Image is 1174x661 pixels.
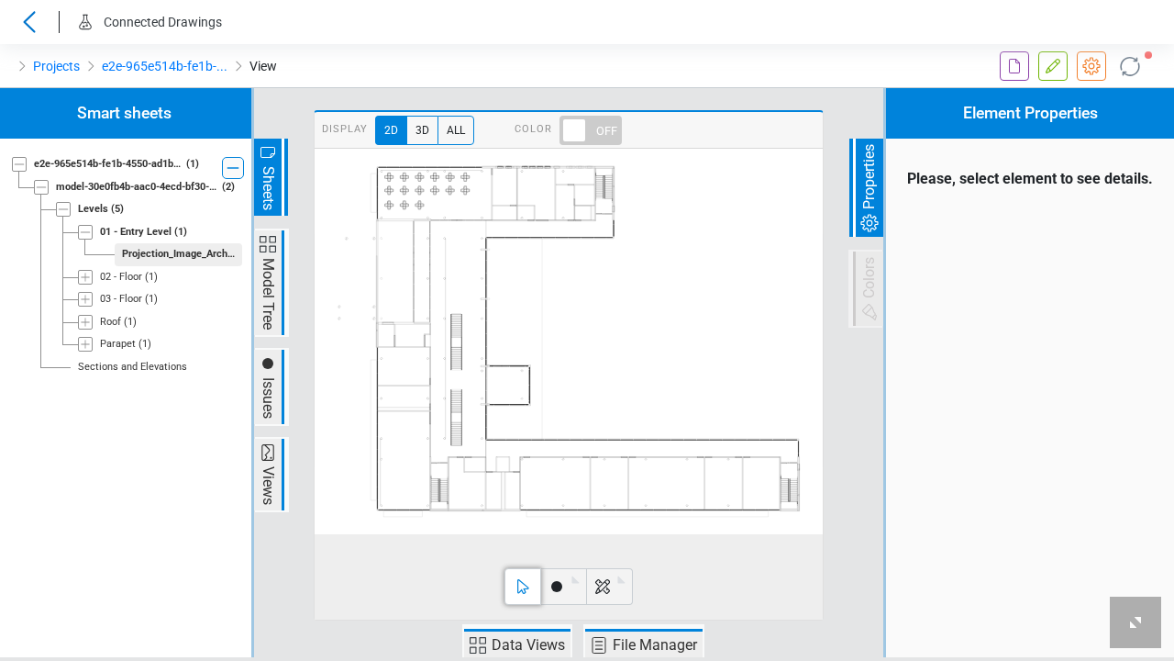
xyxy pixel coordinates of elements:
[257,163,279,213] span: Sheets
[104,15,222,29] span: Connected Drawings
[437,116,474,145] span: All
[145,270,158,286] div: (1)
[406,116,437,145] span: 3D
[100,225,172,241] div: 01 - Entry Level
[489,634,568,656] span: Data Views
[33,55,80,77] a: Projects
[515,116,552,145] span: Color
[249,55,277,77] span: View
[222,180,235,196] div: (2)
[78,360,187,375] div: Sections and Elevations
[100,337,136,353] div: Parapet
[122,247,235,263] div: Projection_Image_Architectural_01 - Entry Level_Zone 1
[100,292,142,308] div: 03 - Floor
[257,255,279,332] span: Model Tree
[322,116,368,145] span: Display
[257,464,279,508] span: Views
[886,139,1174,219] span: Please, select element to see details.
[858,141,880,212] span: Properties
[111,202,124,218] div: (5)
[124,315,137,330] div: (1)
[257,375,279,421] span: Issues
[174,225,187,241] div: (1)
[186,157,199,173] div: (1)
[145,292,158,308] div: (1)
[138,337,151,353] div: (1)
[100,270,142,286] div: 02 - Floor
[610,634,700,656] span: File Manager
[34,157,183,173] div: e2e-965e514b-fe1b-4550-ad1b-781f02ca0227
[56,180,219,196] div: model-30e0fb4b-aac0-4ecd-bf30-4f1c65502518
[886,88,1174,139] p: Element Properties
[78,202,108,218] div: Levels
[375,116,406,145] span: 2D
[100,315,121,330] div: Roof
[102,55,227,77] a: e2e-965e514b-fe1b-...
